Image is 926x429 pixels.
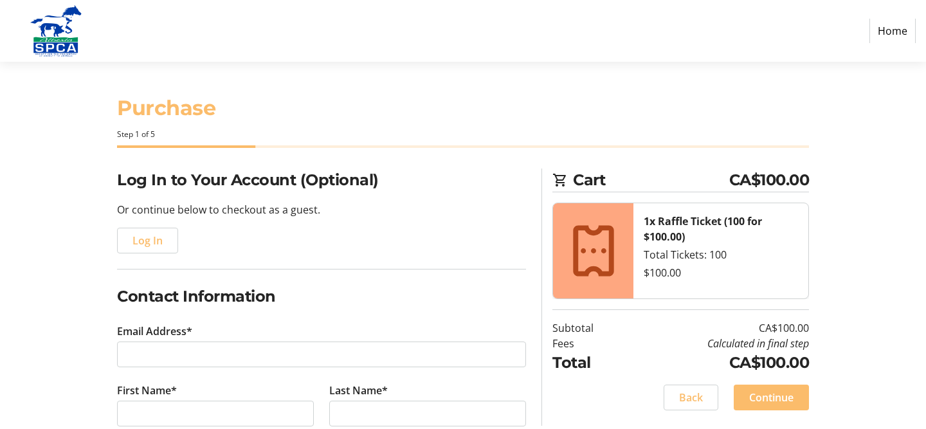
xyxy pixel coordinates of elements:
span: Continue [749,390,794,405]
a: Home [869,19,916,43]
h1: Purchase [117,93,809,123]
strong: 1x Raffle Ticket (100 for $100.00) [644,214,762,244]
td: Subtotal [552,320,626,336]
td: CA$100.00 [626,320,809,336]
h2: Contact Information [117,285,526,308]
button: Continue [734,385,809,410]
button: Back [664,385,718,410]
h2: Log In to Your Account (Optional) [117,169,526,192]
td: Fees [552,336,626,351]
p: Or continue below to checkout as a guest. [117,202,526,217]
label: Email Address* [117,324,192,339]
button: Log In [117,228,178,253]
span: Back [679,390,703,405]
span: CA$100.00 [729,169,810,192]
span: Cart [573,169,729,192]
label: Last Name* [329,383,388,398]
div: Total Tickets: 100 [644,247,798,262]
div: $100.00 [644,265,798,280]
td: CA$100.00 [626,351,809,374]
span: Log In [132,233,163,248]
td: Total [552,351,626,374]
label: First Name* [117,383,177,398]
img: Alberta SPCA's Logo [10,5,102,57]
td: Calculated in final step [626,336,809,351]
div: Step 1 of 5 [117,129,809,140]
